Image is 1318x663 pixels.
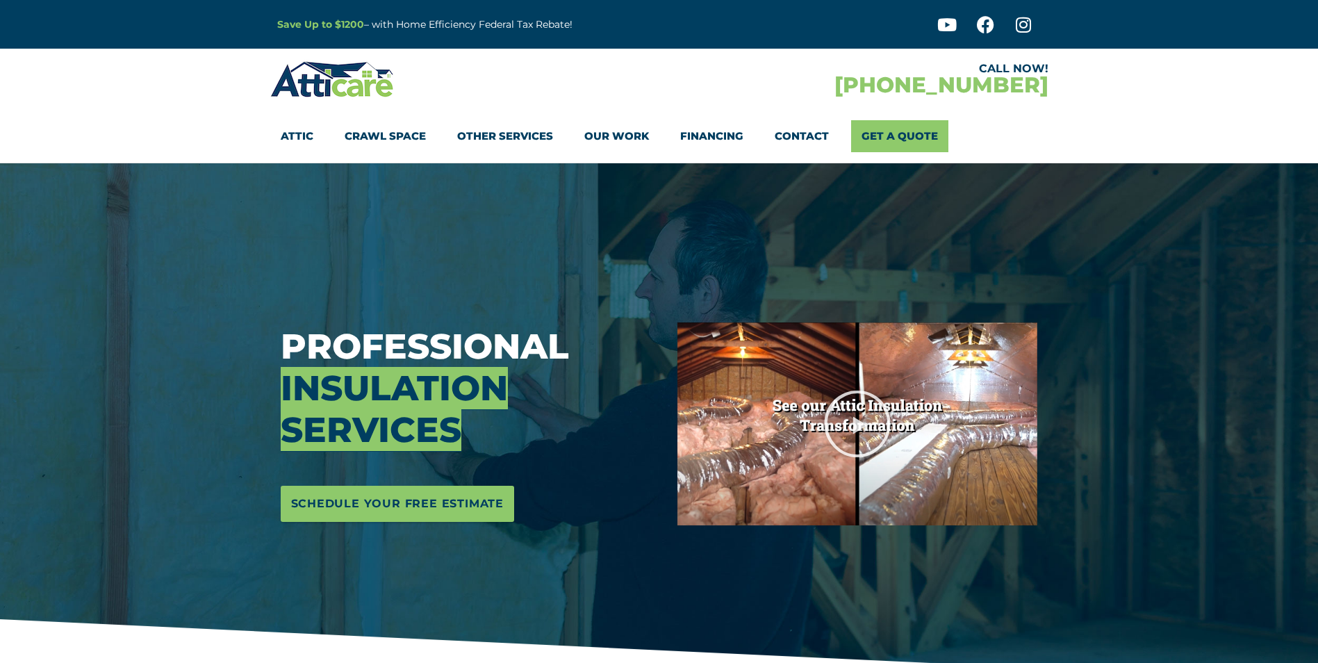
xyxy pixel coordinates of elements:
[775,120,829,152] a: Contact
[281,120,313,152] a: Attic
[680,120,743,152] a: Financing
[457,120,553,152] a: Other Services
[659,63,1048,74] div: CALL NOW!
[281,120,1038,152] nav: Menu
[823,389,892,459] div: Play Video
[281,367,508,451] span: Insulation Services
[851,120,948,152] a: Get A Quote
[277,17,727,33] p: – with Home Efficiency Federal Tax Rebate!
[345,120,426,152] a: Crawl Space
[584,120,649,152] a: Our Work
[277,18,364,31] a: Save Up to $1200
[291,493,504,515] span: Schedule Your Free Estimate
[281,326,657,451] h3: Professional
[281,486,515,522] a: Schedule Your Free Estimate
